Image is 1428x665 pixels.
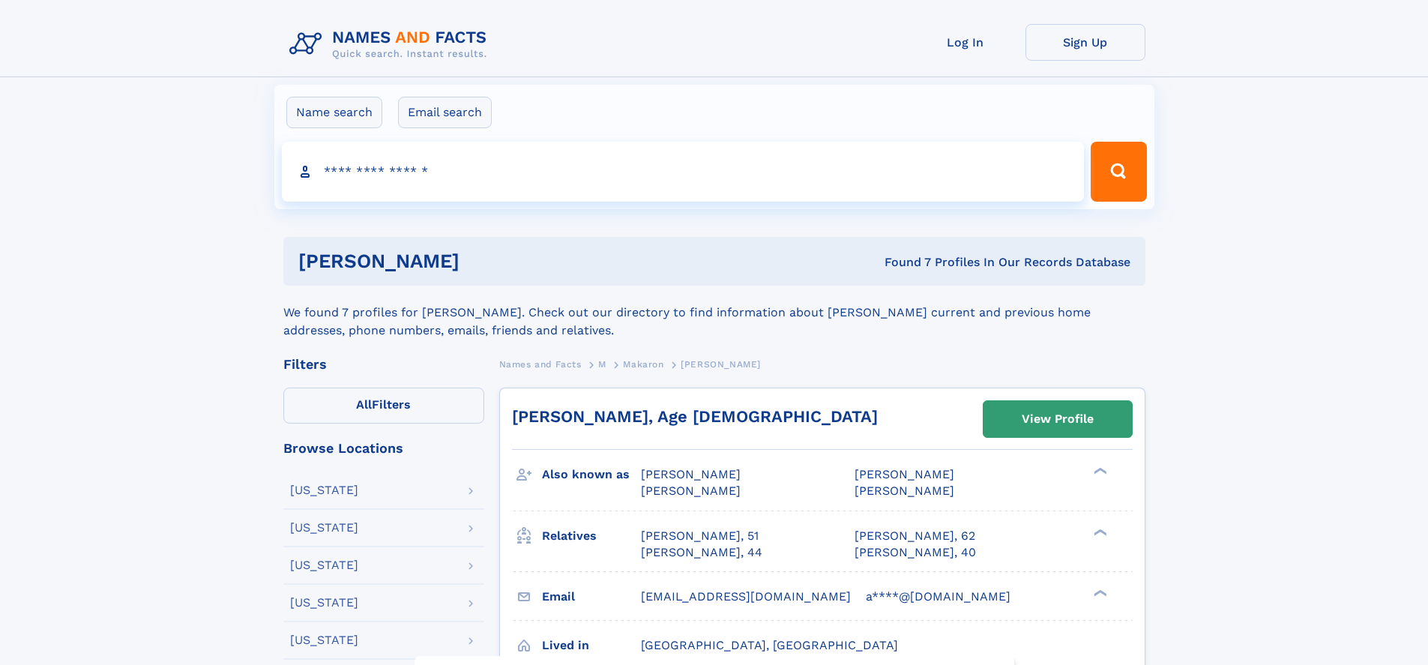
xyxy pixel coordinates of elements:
[641,484,741,498] span: [PERSON_NAME]
[290,597,358,609] div: [US_STATE]
[641,589,851,604] span: [EMAIL_ADDRESS][DOMAIN_NAME]
[1025,24,1145,61] a: Sign Up
[283,24,499,64] img: Logo Names and Facts
[598,359,606,370] span: M
[641,638,898,652] span: [GEOGRAPHIC_DATA], [GEOGRAPHIC_DATA]
[855,467,954,481] span: [PERSON_NAME]
[855,484,954,498] span: [PERSON_NAME]
[283,442,484,455] div: Browse Locations
[855,544,976,561] a: [PERSON_NAME], 40
[623,355,663,373] a: Makaron
[542,462,641,487] h3: Also known as
[542,633,641,658] h3: Lived in
[282,142,1085,202] input: search input
[1022,402,1094,436] div: View Profile
[1091,142,1146,202] button: Search Button
[1090,527,1108,537] div: ❯
[598,355,606,373] a: M
[855,528,975,544] a: [PERSON_NAME], 62
[641,467,741,481] span: [PERSON_NAME]
[672,254,1130,271] div: Found 7 Profiles In Our Records Database
[983,401,1132,437] a: View Profile
[356,397,372,412] span: All
[641,544,762,561] a: [PERSON_NAME], 44
[398,97,492,128] label: Email search
[283,358,484,371] div: Filters
[290,522,358,534] div: [US_STATE]
[512,407,878,426] a: [PERSON_NAME], Age [DEMOGRAPHIC_DATA]
[499,355,582,373] a: Names and Facts
[286,97,382,128] label: Name search
[283,286,1145,340] div: We found 7 profiles for [PERSON_NAME]. Check out our directory to find information about [PERSON_...
[681,359,761,370] span: [PERSON_NAME]
[906,24,1025,61] a: Log In
[290,559,358,571] div: [US_STATE]
[542,523,641,549] h3: Relatives
[298,252,672,271] h1: [PERSON_NAME]
[1090,588,1108,598] div: ❯
[290,634,358,646] div: [US_STATE]
[623,359,663,370] span: Makaron
[290,484,358,496] div: [US_STATE]
[283,388,484,424] label: Filters
[1090,466,1108,476] div: ❯
[641,528,759,544] a: [PERSON_NAME], 51
[542,584,641,610] h3: Email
